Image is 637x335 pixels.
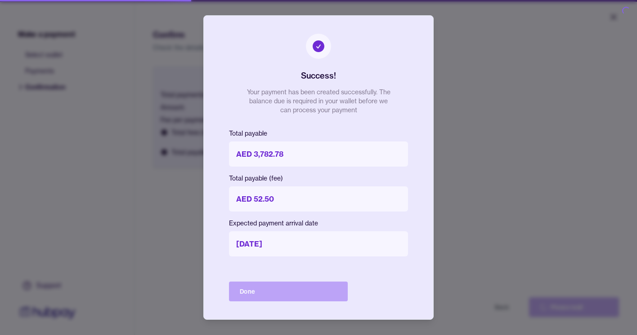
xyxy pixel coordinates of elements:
[229,141,408,167] p: AED 3,782.78
[229,129,408,138] p: Total payable
[247,88,390,115] p: Your payment has been created successfully. The balance due is required in your wallet before we ...
[229,174,408,183] p: Total payable (fee)
[229,231,408,256] p: [DATE]
[229,219,408,228] p: Expected payment arrival date
[229,186,408,212] p: AED 52.50
[301,70,336,82] h2: Success!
